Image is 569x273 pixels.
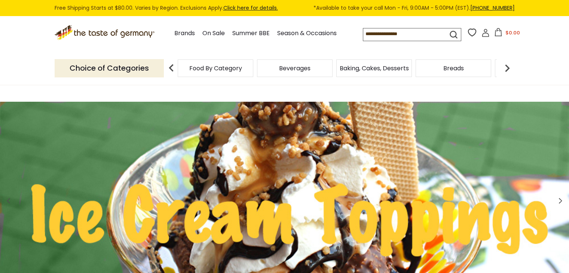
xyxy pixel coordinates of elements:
[279,65,310,71] a: Beverages
[164,61,179,76] img: previous arrow
[189,65,242,71] a: Food By Category
[232,28,270,39] a: Summer BBE
[340,65,409,71] a: Baking, Cakes, Desserts
[470,4,515,12] a: [PHONE_NUMBER]
[55,4,515,12] div: Free Shipping Starts at $80.00. Varies by Region. Exclusions Apply.
[313,4,515,12] span: *Available to take your call Mon - Fri, 9:00AM - 5:00PM (EST).
[491,28,523,39] button: $0.00
[202,28,225,39] a: On Sale
[443,65,464,71] a: Breads
[277,28,337,39] a: Season & Occasions
[500,61,515,76] img: next arrow
[55,59,164,77] p: Choice of Categories
[505,29,520,36] span: $0.00
[223,4,278,12] a: Click here for details.
[174,28,195,39] a: Brands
